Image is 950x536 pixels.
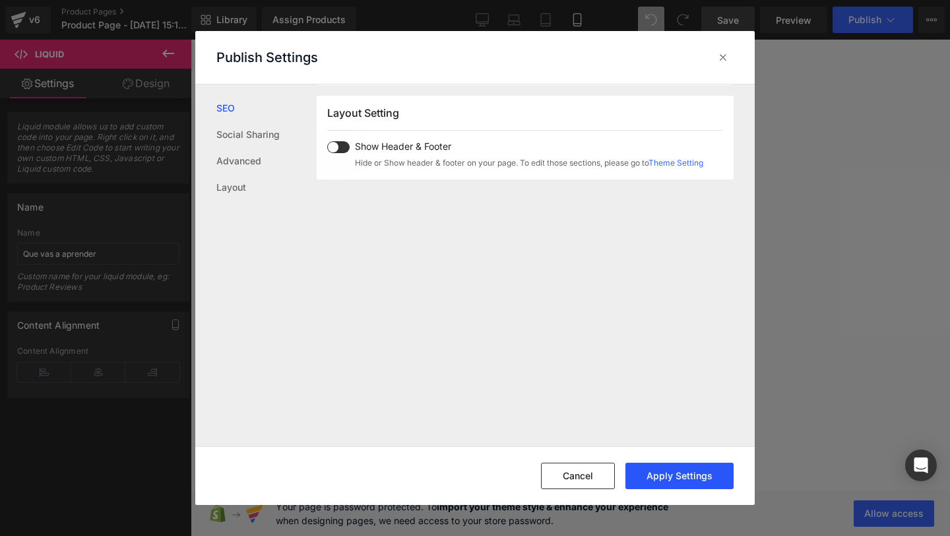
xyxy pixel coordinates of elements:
[32,399,285,408] p: or Drag & Drop elements from left sidebar
[216,148,317,174] a: Advanced
[541,463,615,489] button: Cancel
[44,193,131,206] span: Assign a product
[649,158,703,168] a: Theme Setting
[355,157,703,169] span: Hide or Show header & footer on your page. To edit those sections, please go to
[355,141,703,152] span: Show Header & Footer
[99,325,218,351] a: Explore Blocks
[327,106,399,119] span: Layout Setting
[99,362,218,388] a: Add Single Section
[44,192,298,224] span: and use this template to present it on live store
[216,95,317,121] a: SEO
[216,121,317,148] a: Social Sharing
[625,463,734,489] button: Apply Settings
[216,50,318,65] p: Publish Settings
[905,450,937,481] div: Open Intercom Messenger
[216,174,317,201] a: Layout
